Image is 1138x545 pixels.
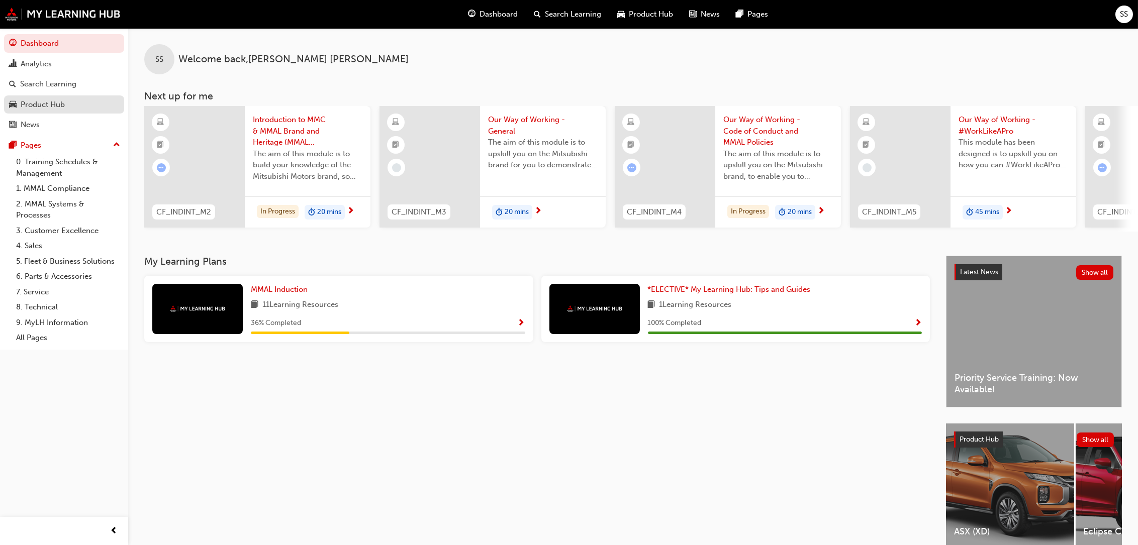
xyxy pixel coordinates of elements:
span: CF_INDINT_M4 [627,206,682,218]
span: learningRecordVerb_ATTEMPT-icon [157,163,166,172]
span: 11 Learning Resources [262,299,338,311]
button: SS [1115,6,1133,23]
button: Show all [1077,432,1114,447]
button: DashboardAnalyticsSearch LearningProduct HubNews [4,32,124,136]
span: learningRecordVerb_NONE-icon [392,163,401,172]
div: In Progress [727,205,769,219]
h3: My Learning Plans [144,256,930,267]
span: 20 mins [317,206,341,218]
a: CF_INDINT_M5Our Way of Working - #WorkLikeAProThis module has been designed is to upskill you on ... [850,106,1076,228]
span: booktick-icon [628,139,635,152]
span: CF_INDINT_M2 [156,206,211,218]
span: ASX (XD) [954,526,1066,537]
span: booktick-icon [157,139,164,152]
span: guage-icon [9,39,17,48]
div: Pages [21,140,41,151]
span: Priority Service Training: Now Available! [955,372,1113,395]
span: learningResourceType_ELEARNING-icon [1098,116,1105,129]
span: booktick-icon [863,139,870,152]
span: learningRecordVerb_NONE-icon [863,163,872,172]
span: next-icon [347,207,354,216]
a: *ELECTIVE* My Learning Hub: Tips and Guides [648,284,815,295]
a: 6. Parts & Accessories [12,269,124,284]
a: 1. MMAL Compliance [12,181,124,196]
span: Pages [747,9,768,20]
span: The aim of this module is to upskill you on the Mitsubishi brand, to enable you to demonstrate an... [723,148,833,182]
button: Pages [4,136,124,155]
a: pages-iconPages [728,4,776,25]
span: pages-icon [9,141,17,150]
span: 100 % Completed [648,317,702,329]
span: learningResourceType_ELEARNING-icon [628,116,635,129]
span: next-icon [1005,207,1012,216]
button: Show Progress [914,317,922,330]
span: Our Way of Working - #WorkLikeAPro [959,114,1068,137]
a: 0. Training Schedules & Management [12,154,124,181]
span: duration-icon [308,206,315,219]
button: Show all [1076,265,1114,280]
a: 8. Technical [12,299,124,315]
a: news-iconNews [681,4,728,25]
a: CF_INDINT_M2Introduction to MMC & MMAL Brand and Heritage (MMAL Induction)The aim of this module ... [144,106,370,228]
span: prev-icon [111,525,118,537]
img: mmal [567,305,622,312]
a: Product HubShow all [954,431,1114,448]
a: Latest NewsShow allPriority Service Training: Now Available! [946,256,1122,407]
span: Latest News [960,268,998,276]
a: Dashboard [4,34,124,53]
a: MMAL Induction [251,284,312,295]
span: learningResourceType_ELEARNING-icon [393,116,400,129]
div: News [21,119,40,131]
span: news-icon [689,8,697,21]
span: next-icon [817,207,825,216]
span: SS [1120,9,1128,20]
a: 3. Customer Excellence [12,223,124,239]
span: news-icon [9,121,17,130]
span: Our Way of Working - Code of Conduct and MMAL Policies [723,114,833,148]
span: 20 mins [788,206,812,218]
a: Product Hub [4,95,124,114]
span: learningResourceType_ELEARNING-icon [157,116,164,129]
a: 4. Sales [12,238,124,254]
span: booktick-icon [393,139,400,152]
span: MMAL Induction [251,285,308,294]
a: guage-iconDashboard [460,4,526,25]
img: mmal [5,8,121,21]
span: next-icon [534,207,542,216]
a: 5. Fleet & Business Solutions [12,254,124,269]
a: News [4,116,124,134]
span: guage-icon [468,8,476,21]
a: Latest NewsShow all [955,264,1113,280]
span: Welcome back , [PERSON_NAME] [PERSON_NAME] [178,54,409,65]
img: mmal [170,305,225,312]
span: *ELECTIVE* My Learning Hub: Tips and Guides [648,285,811,294]
span: Product Hub [960,435,999,444]
span: The aim of this module is to build your knowledge of the Mitsubishi Motors brand, so you can demo... [253,148,362,182]
h3: Next up for me [128,90,1138,102]
span: pages-icon [736,8,743,21]
span: The aim of this module is to upskill you on the Mitsubishi brand for you to demonstrate the same ... [488,137,598,171]
a: 7. Service [12,284,124,300]
span: search-icon [534,8,541,21]
span: 20 mins [505,206,529,218]
div: In Progress [257,205,299,219]
span: Our Way of Working - General [488,114,598,137]
a: search-iconSearch Learning [526,4,609,25]
a: Analytics [4,55,124,73]
span: Introduction to MMC & MMAL Brand and Heritage (MMAL Induction) [253,114,362,148]
a: 9. MyLH Information [12,315,124,331]
span: book-icon [251,299,258,311]
span: duration-icon [966,206,973,219]
button: Show Progress [518,317,525,330]
a: CF_INDINT_M3Our Way of Working - GeneralThe aim of this module is to upskill you on the Mitsubish... [380,106,606,228]
span: News [701,9,720,20]
a: Search Learning [4,75,124,93]
span: book-icon [648,299,655,311]
div: Analytics [21,58,52,70]
span: search-icon [9,80,16,89]
a: CF_INDINT_M4Our Way of Working - Code of Conduct and MMAL PoliciesThe aim of this module is to up... [615,106,841,228]
span: duration-icon [779,206,786,219]
span: 1 Learning Resources [659,299,732,311]
span: This module has been designed is to upskill you on how you can #WorkLikeAPro at Mitsubishi Motors... [959,137,1068,171]
a: car-iconProduct Hub [609,4,681,25]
